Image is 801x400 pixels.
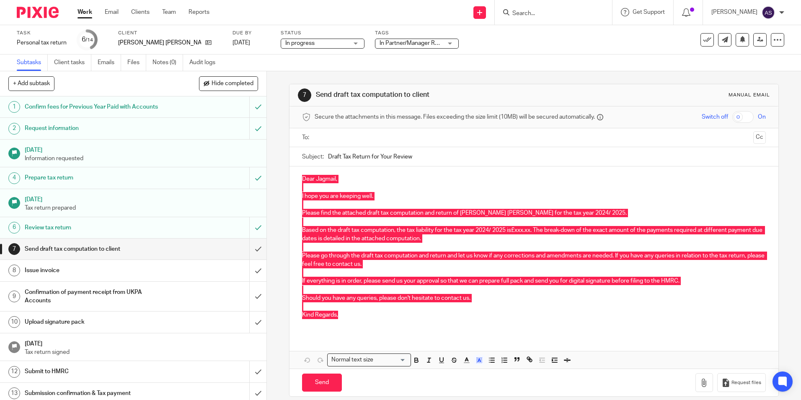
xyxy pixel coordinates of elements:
h1: Confirm fees for Previous Year Paid with Accounts [25,101,169,113]
small: /14 [85,38,93,42]
input: Send [302,374,342,392]
div: 7 [8,243,20,255]
h1: Upload signature pack [25,316,169,328]
div: 4 [8,172,20,184]
button: Cc [753,131,766,144]
input: Search [512,10,587,18]
a: Email [105,8,119,16]
div: Personal tax return [17,39,67,47]
button: Request files [717,373,766,392]
h1: Confirmation of payment receipt from UKPA Accounts [25,286,169,307]
h1: Prepare tax return [25,171,169,184]
span: Get Support [633,9,665,15]
h1: Request information [25,122,169,135]
label: To: [302,133,311,142]
a: Team [162,8,176,16]
h1: [DATE] [25,193,258,204]
span: Normal text size [329,356,375,364]
p: Should you have any queries, please don't hesitate to contact us. [302,294,765,302]
p: If everything is in order, please send us your approval so that we can prepare full pack and send... [302,277,765,285]
h1: Review tax return [25,221,169,234]
a: Work [78,8,92,16]
img: Pixie [17,7,59,18]
label: Tags [375,30,459,36]
label: Task [17,30,67,36]
div: Manual email [729,92,770,99]
div: 9 [8,291,20,302]
div: 13 [8,387,20,399]
span: Secure the attachments in this message. Files exceeding the size limit (10MB) will be secured aut... [315,113,595,121]
span: Request files [731,379,761,386]
p: I hope you are keeping well. [302,192,765,200]
span: In progress [285,40,315,46]
h1: [DATE] [25,338,258,348]
a: Emails [98,55,121,71]
span: Hide completed [212,81,253,87]
span: £xxx.xx [511,227,530,233]
p: [PERSON_NAME] [711,8,757,16]
h1: Send draft tax computation to client [316,91,552,99]
h1: [DATE] [25,144,258,154]
a: Notes (0) [152,55,183,71]
label: Status [281,30,364,36]
button: Hide completed [199,76,258,91]
div: 1 [8,101,20,113]
label: Due by [233,30,270,36]
button: + Add subtask [8,76,54,91]
p: Please find the attached draft tax computation and return of [PERSON_NAME] [PERSON_NAME] for the ... [302,209,765,217]
div: 12 [8,366,20,378]
div: 2 [8,123,20,135]
div: 10 [8,316,20,328]
a: Reports [189,8,209,16]
label: Client [118,30,222,36]
p: [PERSON_NAME] [PERSON_NAME] [118,39,201,47]
span: Switch off [702,113,728,121]
a: Client tasks [54,55,91,71]
div: 6 [8,222,20,234]
p: Information requested [25,154,258,163]
input: Search for option [376,356,406,364]
h1: Issue invoice [25,264,169,277]
p: Based on the draft tax computation, the tax liability for the tax year 2024/ 2025 is . The break-... [302,226,765,243]
h1: Send draft tax computation to client [25,243,169,255]
span: On [758,113,766,121]
a: Audit logs [189,55,222,71]
span: In Partner/Manager Review [380,40,450,46]
h1: Submission confirmation & Tax payment [25,387,169,400]
p: Please go through the draft tax computation and return and let us know if any corrections and ame... [302,252,765,269]
p: Kind Regards, [302,311,765,319]
a: Clients [131,8,150,16]
div: Search for option [327,353,411,366]
div: 7 [298,88,311,102]
div: 6 [82,35,93,44]
label: Subject: [302,153,324,161]
p: Tax return signed [25,348,258,356]
p: Tax return prepared [25,204,258,212]
div: 8 [8,265,20,276]
a: Subtasks [17,55,48,71]
span: [DATE] [233,40,250,46]
img: svg%3E [762,6,775,19]
a: Files [127,55,146,71]
h1: Submit to HMRC [25,365,169,378]
p: Dear Jagmail, [302,175,765,183]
